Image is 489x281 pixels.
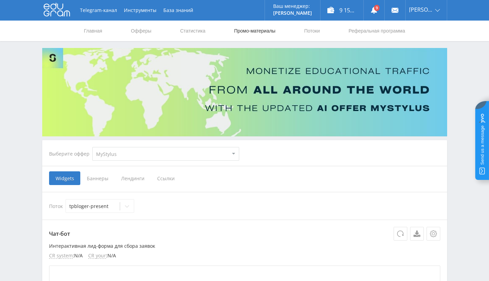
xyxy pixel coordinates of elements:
img: Banner [42,48,447,136]
span: CR your [88,253,106,259]
a: Реферальная программа [348,21,406,41]
div: Поток [49,199,440,213]
span: [PERSON_NAME] [409,7,433,12]
li: : N/A [88,253,116,259]
span: Лендинги [115,171,151,185]
p: [PERSON_NAME] [273,10,312,16]
a: Скачать [410,227,424,241]
p: Ваш менеджер: [273,3,312,9]
a: Офферы [130,21,152,41]
a: Статистика [179,21,206,41]
button: Обновить [394,227,407,241]
span: CR system [49,253,73,259]
p: Интерактивная лид-форма для сбора заявок [49,243,440,249]
span: Баннеры [80,171,115,185]
a: Потоки [303,21,321,41]
a: Промо-материалы [233,21,276,41]
span: Ссылки [151,171,181,185]
button: Настройки [427,227,440,241]
a: Главная [83,21,103,41]
span: Widgets [49,171,80,185]
div: Выберите оффер [49,151,92,157]
li: : N/A [49,253,83,259]
p: Чат-бот [49,227,440,241]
